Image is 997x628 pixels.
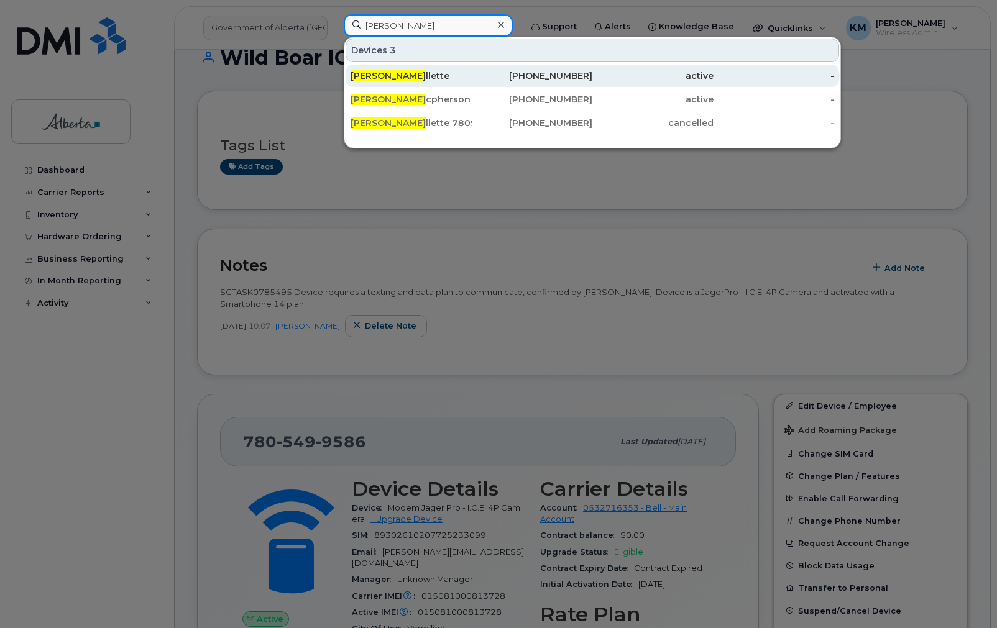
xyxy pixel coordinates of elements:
[351,117,426,129] span: [PERSON_NAME]
[351,117,472,129] div: llette 7809192439
[351,70,426,81] span: [PERSON_NAME]
[351,94,426,105] span: [PERSON_NAME]
[344,14,513,37] input: Find something...
[346,39,839,62] div: Devices
[346,112,839,134] a: [PERSON_NAME]llette 7809192439[PHONE_NUMBER]cancelled-
[592,117,714,129] div: cancelled
[351,93,472,106] div: cpherson
[472,93,593,106] div: [PHONE_NUMBER]
[390,44,396,57] span: 3
[714,70,835,82] div: -
[472,70,593,82] div: [PHONE_NUMBER]
[592,93,714,106] div: active
[714,117,835,129] div: -
[592,70,714,82] div: active
[346,65,839,87] a: [PERSON_NAME]llette[PHONE_NUMBER]active-
[346,88,839,111] a: [PERSON_NAME]cpherson[PHONE_NUMBER]active-
[351,70,472,82] div: llette
[472,117,593,129] div: [PHONE_NUMBER]
[714,93,835,106] div: -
